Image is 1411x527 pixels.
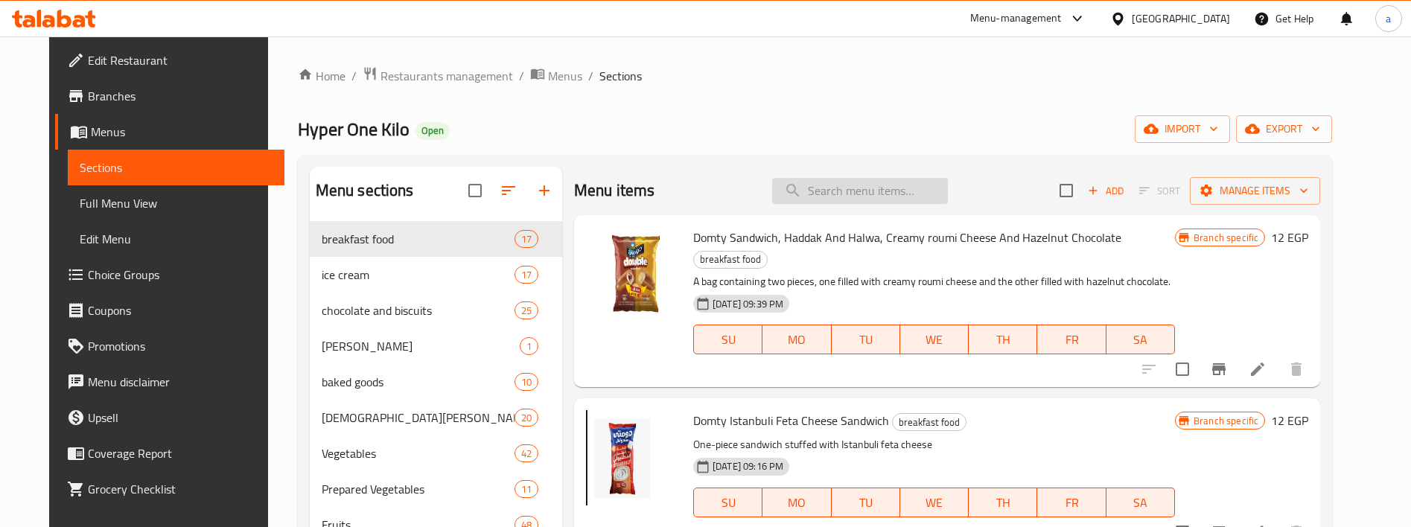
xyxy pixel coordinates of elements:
[322,337,520,355] span: [PERSON_NAME]
[515,373,538,391] div: items
[693,272,1175,291] p: A bag containing two pieces, one filled with creamy roumi cheese and the other filled with hazeln...
[1271,410,1308,431] h6: 12 EGP
[1271,227,1308,248] h6: 12 EGP
[762,488,831,517] button: MO
[574,179,655,202] h2: Menu items
[310,257,562,293] div: ice cream17
[322,409,515,427] span: [DEMOGRAPHIC_DATA][PERSON_NAME][DATE]
[415,122,450,140] div: Open
[1043,329,1100,351] span: FR
[599,67,642,85] span: Sections
[322,373,515,391] span: baked goods
[459,175,491,206] span: Select all sections
[322,337,520,355] div: Ranga Abu El-Sayed
[68,221,284,257] a: Edit Menu
[363,66,513,86] a: Restaurants management
[700,492,757,514] span: SU
[322,301,515,319] div: chocolate and biscuits
[1037,325,1106,354] button: FR
[832,325,900,354] button: TU
[322,444,515,462] span: Vegetables
[310,293,562,328] div: chocolate and biscuits25
[415,124,450,137] span: Open
[693,409,889,432] span: Domty Istanbuli Feta Cheese Sandwich
[906,492,963,514] span: WE
[694,251,767,268] span: breakfast food
[693,226,1121,249] span: Domty Sandwich, Haddak And Halwa, Creamy roumi Cheese And Hazelnut Chocolate
[351,67,357,85] li: /
[519,67,524,85] li: /
[1106,488,1175,517] button: SA
[310,364,562,400] div: baked goods10
[1188,231,1264,245] span: Branch specific
[55,400,284,435] a: Upsell
[515,301,538,319] div: items
[515,447,538,461] span: 42
[693,325,762,354] button: SU
[1051,175,1082,206] span: Select section
[1086,182,1126,199] span: Add
[520,337,538,355] div: items
[838,492,894,514] span: TU
[707,297,789,311] span: [DATE] 09:39 PM
[322,480,515,498] span: Prepared Vegetables
[515,482,538,496] span: 11
[700,329,757,351] span: SU
[55,42,284,78] a: Edit Restaurant
[515,232,538,246] span: 17
[88,337,273,355] span: Promotions
[1130,179,1190,202] span: Select section first
[586,227,681,322] img: Domty Sandwich, Haddak And Halwa, Creamy roumi Cheese And Hazelnut Chocolate
[832,488,900,517] button: TU
[693,488,762,517] button: SU
[1037,488,1106,517] button: FR
[88,480,273,498] span: Grocery Checklist
[530,66,582,86] a: Menus
[515,230,538,248] div: items
[1106,325,1175,354] button: SA
[80,159,273,176] span: Sections
[515,480,538,498] div: items
[1112,492,1169,514] span: SA
[515,444,538,462] div: items
[970,10,1062,28] div: Menu-management
[55,364,284,400] a: Menu disclaimer
[380,67,513,85] span: Restaurants management
[322,266,515,284] span: ice cream
[900,325,969,354] button: WE
[1190,177,1320,205] button: Manage items
[515,409,538,427] div: items
[91,123,273,141] span: Menus
[322,230,515,248] span: breakfast food
[80,194,273,212] span: Full Menu View
[707,459,789,473] span: [DATE] 09:16 PM
[900,488,969,517] button: WE
[88,373,273,391] span: Menu disclaimer
[969,488,1037,517] button: TH
[768,492,825,514] span: MO
[1386,10,1391,27] span: a
[1082,179,1130,202] button: Add
[693,251,768,269] div: breakfast food
[310,221,562,257] div: breakfast food17
[515,375,538,389] span: 10
[520,339,538,354] span: 1
[298,67,345,85] a: Home
[55,435,284,471] a: Coverage Report
[975,329,1031,351] span: TH
[892,413,966,431] div: breakfast food
[310,400,562,435] div: [DEMOGRAPHIC_DATA][PERSON_NAME][DATE]20
[88,301,273,319] span: Coupons
[310,328,562,364] div: [PERSON_NAME]1
[298,112,410,146] span: Hyper One Kilo
[762,325,831,354] button: MO
[55,293,284,328] a: Coupons
[55,471,284,507] a: Grocery Checklist
[548,67,582,85] span: Menus
[310,435,562,471] div: Vegetables42
[515,268,538,282] span: 17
